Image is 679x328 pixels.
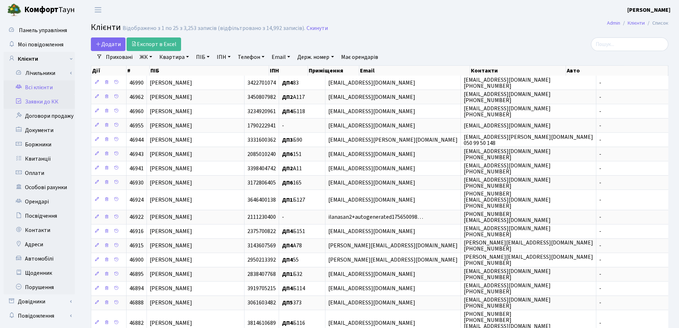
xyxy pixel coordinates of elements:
[599,213,601,221] span: -
[282,242,302,250] span: А78
[599,93,601,101] span: -
[129,319,144,327] span: 46882
[127,37,181,51] a: Експорт в Excel
[247,122,276,130] span: 1790222941
[150,136,192,144] span: [PERSON_NAME]
[282,299,302,307] span: 373
[338,51,381,63] a: Має орендарів
[129,271,144,278] span: 46895
[129,256,144,264] span: 46900
[328,122,415,130] span: [EMAIL_ADDRESS][DOMAIN_NAME]
[282,213,284,221] span: -
[599,179,601,187] span: -
[247,242,276,250] span: 3143607569
[4,266,75,280] a: Щоденник
[4,180,75,195] a: Особові рахунки
[4,80,75,95] a: Всі клієнти
[464,90,551,104] span: [EMAIL_ADDRESS][DOMAIN_NAME] [PHONE_NUMBER]
[247,150,276,158] span: 2085010240
[328,136,458,144] span: [EMAIL_ADDRESS][PERSON_NAME][DOMAIN_NAME]
[282,228,293,236] b: ДП4
[150,79,192,87] span: [PERSON_NAME]
[464,105,551,118] span: [EMAIL_ADDRESS][DOMAIN_NAME] [PHONE_NUMBER]
[599,271,601,278] span: -
[4,23,75,37] a: Панель управління
[596,16,679,31] nav: breadcrumb
[282,79,299,87] span: 83
[129,107,144,115] span: 46960
[269,66,308,76] th: ІПН
[470,66,566,76] th: Контакти
[4,137,75,152] a: Боржники
[103,51,135,63] a: Приховані
[235,51,267,63] a: Телефон
[24,4,75,16] span: Таун
[328,319,415,327] span: [EMAIL_ADDRESS][DOMAIN_NAME]
[150,179,192,187] span: [PERSON_NAME]
[328,299,415,307] span: [EMAIL_ADDRESS][DOMAIN_NAME]
[150,228,192,236] span: [PERSON_NAME]
[328,285,415,293] span: [EMAIL_ADDRESS][DOMAIN_NAME]
[156,51,192,63] a: Квартира
[599,150,601,158] span: -
[282,122,284,130] span: -
[282,107,293,115] b: ДП4
[129,136,144,144] span: 46944
[282,319,293,327] b: ДП4
[464,224,551,238] span: [EMAIL_ADDRESS][DOMAIN_NAME] [PHONE_NUMBER]
[464,253,593,267] span: [PERSON_NAME][EMAIL_ADDRESS][DOMAIN_NAME] [PHONE_NUMBER]
[464,210,551,224] span: [PHONE_NUMBER] [EMAIL_ADDRESS][DOMAIN_NAME]
[4,309,75,323] a: Повідомлення
[150,213,192,221] span: [PERSON_NAME]
[464,190,551,210] span: [PHONE_NUMBER] [EMAIL_ADDRESS][DOMAIN_NAME] [PHONE_NUMBER]
[328,165,415,172] span: [EMAIL_ADDRESS][DOMAIN_NAME]
[129,122,144,130] span: 46955
[464,282,551,296] span: [EMAIL_ADDRESS][DOMAIN_NAME] [PHONE_NUMBER]
[307,25,328,32] a: Скинути
[599,285,601,293] span: -
[282,136,302,144] span: Б90
[8,66,75,80] a: Лічильники
[599,299,601,307] span: -
[247,196,276,204] span: 3646400138
[150,256,192,264] span: [PERSON_NAME]
[464,176,551,190] span: [EMAIL_ADDRESS][DOMAIN_NAME] [PHONE_NUMBER]
[282,196,305,204] span: Б127
[137,51,155,63] a: ЖК
[328,107,415,115] span: [EMAIL_ADDRESS][DOMAIN_NAME]
[247,271,276,278] span: 2838407768
[599,196,601,204] span: -
[91,21,121,34] span: Клієнти
[282,165,302,172] span: А11
[599,79,601,87] span: -
[4,123,75,137] a: Документи
[247,136,276,144] span: 3331600362
[282,93,293,101] b: ДП2
[627,6,670,14] b: [PERSON_NAME]
[328,213,423,221] span: ilanasan2+autogenerated175650098…
[4,37,75,52] a: Мої повідомлення
[247,285,276,293] span: 3919705215
[150,66,269,76] th: ПІБ
[464,76,551,90] span: [EMAIL_ADDRESS][DOMAIN_NAME] [PHONE_NUMBER]
[294,51,336,63] a: Держ. номер
[328,150,415,158] span: [EMAIL_ADDRESS][DOMAIN_NAME]
[127,66,149,76] th: #
[129,299,144,307] span: 46888
[129,150,144,158] span: 46943
[4,223,75,237] a: Контакти
[464,147,551,161] span: [EMAIL_ADDRESS][DOMAIN_NAME] [PHONE_NUMBER]
[129,179,144,187] span: 46930
[628,19,645,27] a: Клієнти
[328,271,415,278] span: [EMAIL_ADDRESS][DOMAIN_NAME]
[599,107,601,115] span: -
[247,79,276,87] span: 3422701074
[129,242,144,250] span: 46915
[247,256,276,264] span: 2950213392
[328,256,458,264] span: [PERSON_NAME][EMAIL_ADDRESS][DOMAIN_NAME]
[282,79,293,87] b: ДП4
[282,228,305,236] span: Б151
[247,179,276,187] span: 3172806405
[214,51,233,63] a: ІПН
[150,319,192,327] span: [PERSON_NAME]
